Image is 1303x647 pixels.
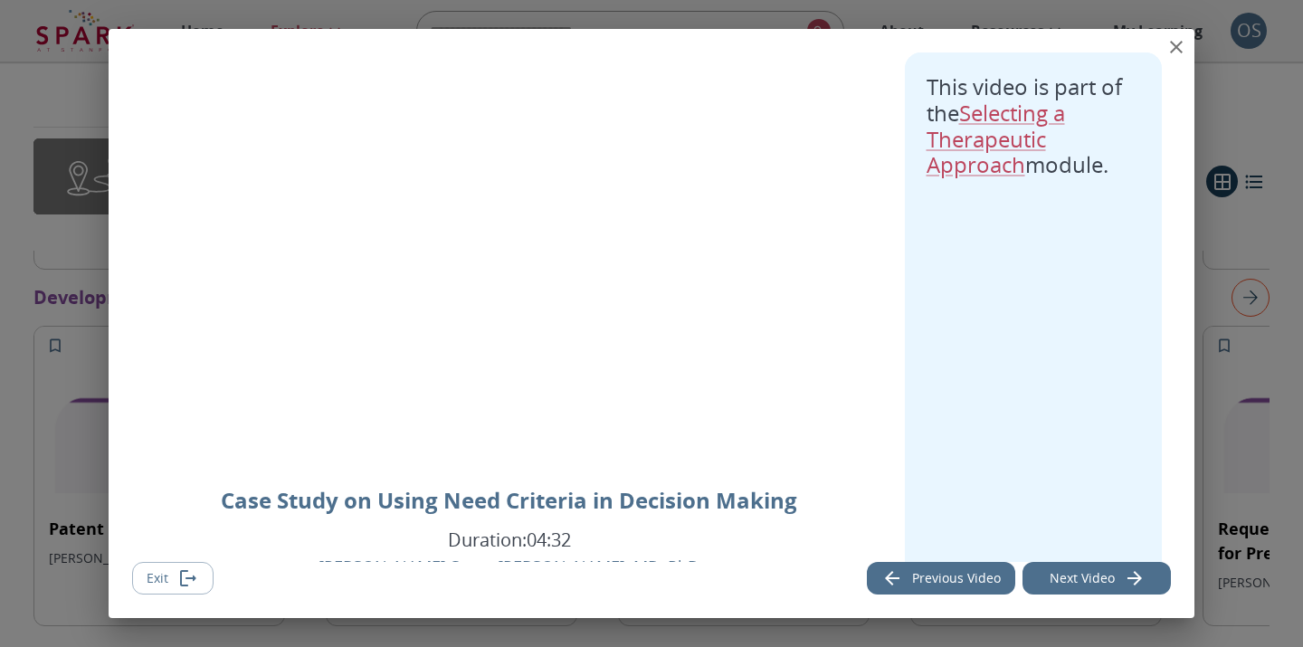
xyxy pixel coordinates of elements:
button: Next video [1022,562,1171,595]
p: Duration: 04:32 [448,528,571,552]
button: Exit [132,562,214,595]
p: Case Study on Using Need Criteria in Decision Making [221,484,797,517]
a: Selecting a Therapeutic Approach [927,98,1065,180]
p: [PERSON_NAME] Santa [PERSON_NAME], MD, PhD [319,554,699,579]
button: Previous video [867,562,1015,595]
p: This video is part of the module. [927,74,1141,178]
button: close [1158,29,1194,65]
